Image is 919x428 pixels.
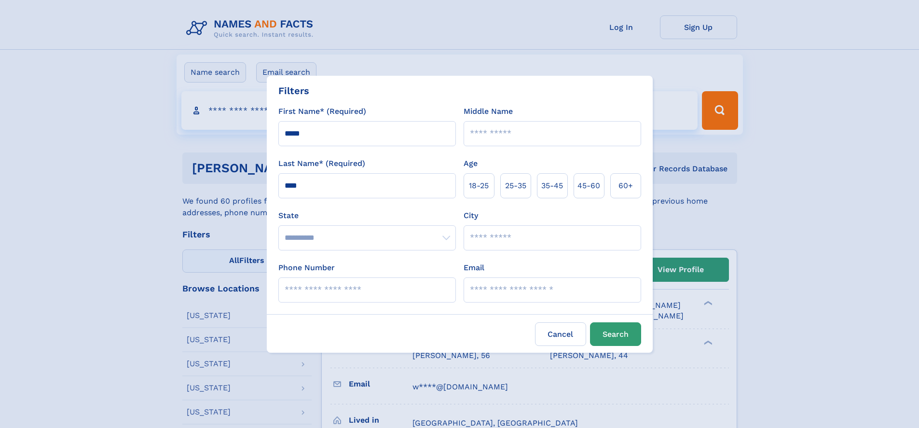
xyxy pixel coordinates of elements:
[590,322,641,346] button: Search
[505,180,526,192] span: 25‑35
[278,158,365,169] label: Last Name* (Required)
[469,180,489,192] span: 18‑25
[464,262,484,274] label: Email
[278,83,309,98] div: Filters
[577,180,600,192] span: 45‑60
[541,180,563,192] span: 35‑45
[535,322,586,346] label: Cancel
[278,210,456,221] label: State
[464,210,478,221] label: City
[464,158,478,169] label: Age
[618,180,633,192] span: 60+
[278,262,335,274] label: Phone Number
[464,106,513,117] label: Middle Name
[278,106,366,117] label: First Name* (Required)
